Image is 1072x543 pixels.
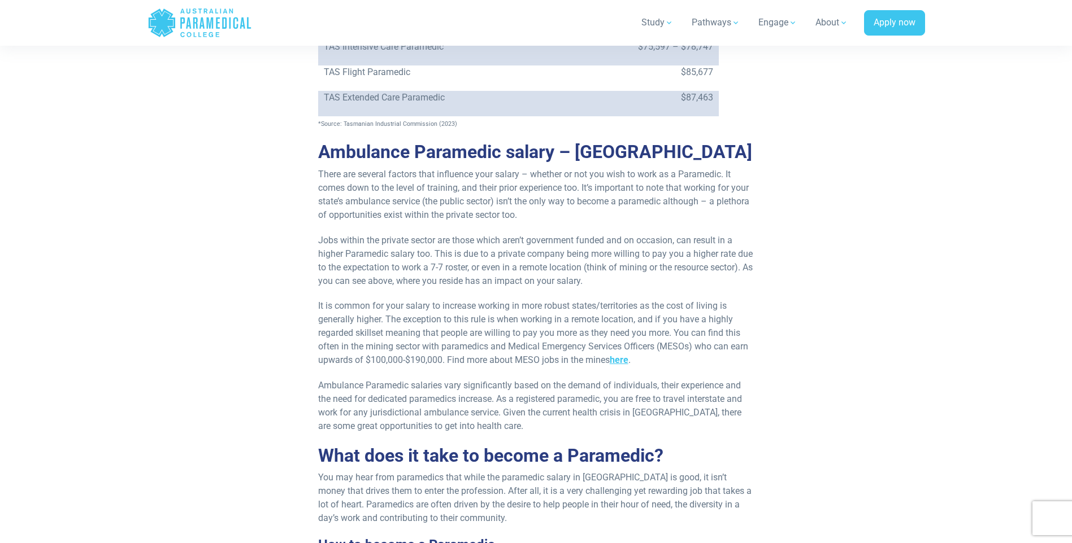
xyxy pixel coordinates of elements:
span: *Source: Tasmanian Industrial Commission (2023) [318,120,457,128]
a: Australian Paramedical College [147,5,252,41]
a: Study [635,7,680,38]
p: Jobs within the private sector are those which aren’t government funded and on occasion, can resu... [318,234,754,288]
a: Pathways [685,7,747,38]
p: $75,597 – $78,747 [536,40,713,54]
p: It is common for your salary to increase working in more robust states/territories as the cost of... [318,299,754,367]
a: Engage [752,7,804,38]
a: here [610,354,628,365]
p: There are several factors that influence your salary – whether or not you wish to work as a Param... [318,168,754,222]
h2: What does it take to become a Paramedic? [318,445,754,466]
p: You may hear from paramedics that while the paramedic salary in [GEOGRAPHIC_DATA] is good, it isn... [318,471,754,525]
a: About [809,7,855,38]
p: TAS Flight Paramedic [324,65,525,79]
h2: Ambulance Paramedic salary – [GEOGRAPHIC_DATA] [318,141,754,163]
p: $87,463 [536,91,713,104]
p: Ambulance Paramedic salaries vary significantly based on the demand of individuals, their experie... [318,379,754,433]
a: Apply now [864,10,925,36]
p: TAS Intensive Care Paramedic [324,40,525,54]
p: $85,677 [536,65,713,79]
p: TAS Extended Care Paramedic [324,91,525,104]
